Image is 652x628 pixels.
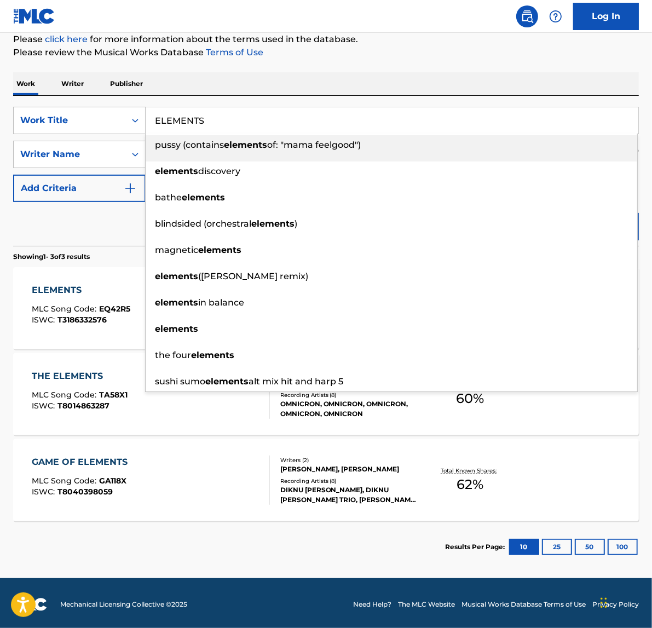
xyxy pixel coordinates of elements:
[32,315,57,325] span: ISWC :
[13,8,55,24] img: MLC Logo
[45,34,88,44] a: click here
[13,353,639,435] a: THE ELEMENTSMLC Song Code:TA58X1ISWC:T8014863287Writers (2)[PERSON_NAME], [PERSON_NAME]Recording ...
[205,376,249,387] strong: elements
[20,114,119,127] div: Work Title
[280,485,418,505] div: DIKNU [PERSON_NAME], DIKNU [PERSON_NAME] TRIO, [PERSON_NAME] TRIO, [PERSON_NAME], DIKNU [PERSON_N...
[398,600,455,609] a: The MLC Website
[592,600,639,609] a: Privacy Policy
[99,390,128,400] span: TA58X1
[191,350,234,360] strong: elements
[107,72,146,95] p: Publisher
[155,350,191,360] span: the four
[280,456,418,464] div: Writers ( 2 )
[280,399,418,419] div: OMNICRON, OMNICRON, OMNICRON, OMNICRON, OMNICRON
[13,46,639,59] p: Please review the Musical Works Database
[32,390,99,400] span: MLC Song Code :
[58,72,87,95] p: Writer
[249,376,343,387] span: alt mix hit and harp 5
[353,600,391,609] a: Need Help?
[13,252,90,262] p: Showing 1 - 3 of 3 results
[509,539,539,555] button: 10
[224,140,267,150] strong: elements
[457,389,484,408] span: 60 %
[99,304,130,314] span: EQ42R5
[32,487,57,497] span: ISWC :
[545,5,567,27] div: Help
[13,107,639,246] form: Search Form
[155,297,198,308] strong: elements
[32,284,130,297] div: ELEMENTS
[521,10,534,23] img: search
[601,586,607,619] div: Drag
[32,370,128,383] div: THE ELEMENTS
[124,182,137,195] img: 9d2ae6d4665cec9f34b9.svg
[99,476,126,486] span: GA118X
[280,477,418,485] div: Recording Artists ( 8 )
[267,140,361,150] span: of: "mama feelgood")
[549,10,562,23] img: help
[155,192,182,203] span: bathe
[280,391,418,399] div: Recording Artists ( 8 )
[155,218,251,229] span: blindsided (orchestral
[57,401,109,411] span: T8014863287
[204,47,263,57] a: Terms of Use
[13,439,639,521] a: GAME OF ELEMENTSMLC Song Code:GA118XISWC:T8040398059Writers (2)[PERSON_NAME], [PERSON_NAME]Record...
[155,271,198,281] strong: elements
[32,401,57,411] span: ISWC :
[251,218,295,229] strong: elements
[155,166,198,176] strong: elements
[20,148,119,161] div: Writer Name
[597,575,652,628] iframe: Chat Widget
[542,539,572,555] button: 25
[198,271,308,281] span: ([PERSON_NAME] remix)
[182,192,225,203] strong: elements
[575,539,605,555] button: 50
[573,3,639,30] a: Log In
[32,304,99,314] span: MLC Song Code :
[608,539,638,555] button: 100
[60,600,187,609] span: Mechanical Licensing Collective © 2025
[280,464,418,474] div: [PERSON_NAME], [PERSON_NAME]
[155,140,224,150] span: pussy (contains
[57,315,107,325] span: T3186332576
[295,218,297,229] span: )
[13,175,146,202] button: Add Criteria
[13,72,38,95] p: Work
[32,476,99,486] span: MLC Song Code :
[198,297,244,308] span: in balance
[155,376,205,387] span: sushi sumo
[13,33,639,46] p: Please for more information about the terms used in the database.
[155,324,198,334] strong: elements
[155,245,198,255] span: magnetic
[32,456,133,469] div: GAME OF ELEMENTS
[57,487,113,497] span: T8040398059
[461,600,586,609] a: Musical Works Database Terms of Use
[516,5,538,27] a: Public Search
[441,466,500,475] p: Total Known Shares:
[13,267,639,349] a: ELEMENTSMLC Song Code:EQ42R5ISWC:T3186332576Writers (2)[PERSON_NAME] 808072448 [PERSON_NAME] [PER...
[457,475,484,494] span: 62 %
[198,245,241,255] strong: elements
[198,166,240,176] span: discovery
[445,542,507,552] p: Results Per Page:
